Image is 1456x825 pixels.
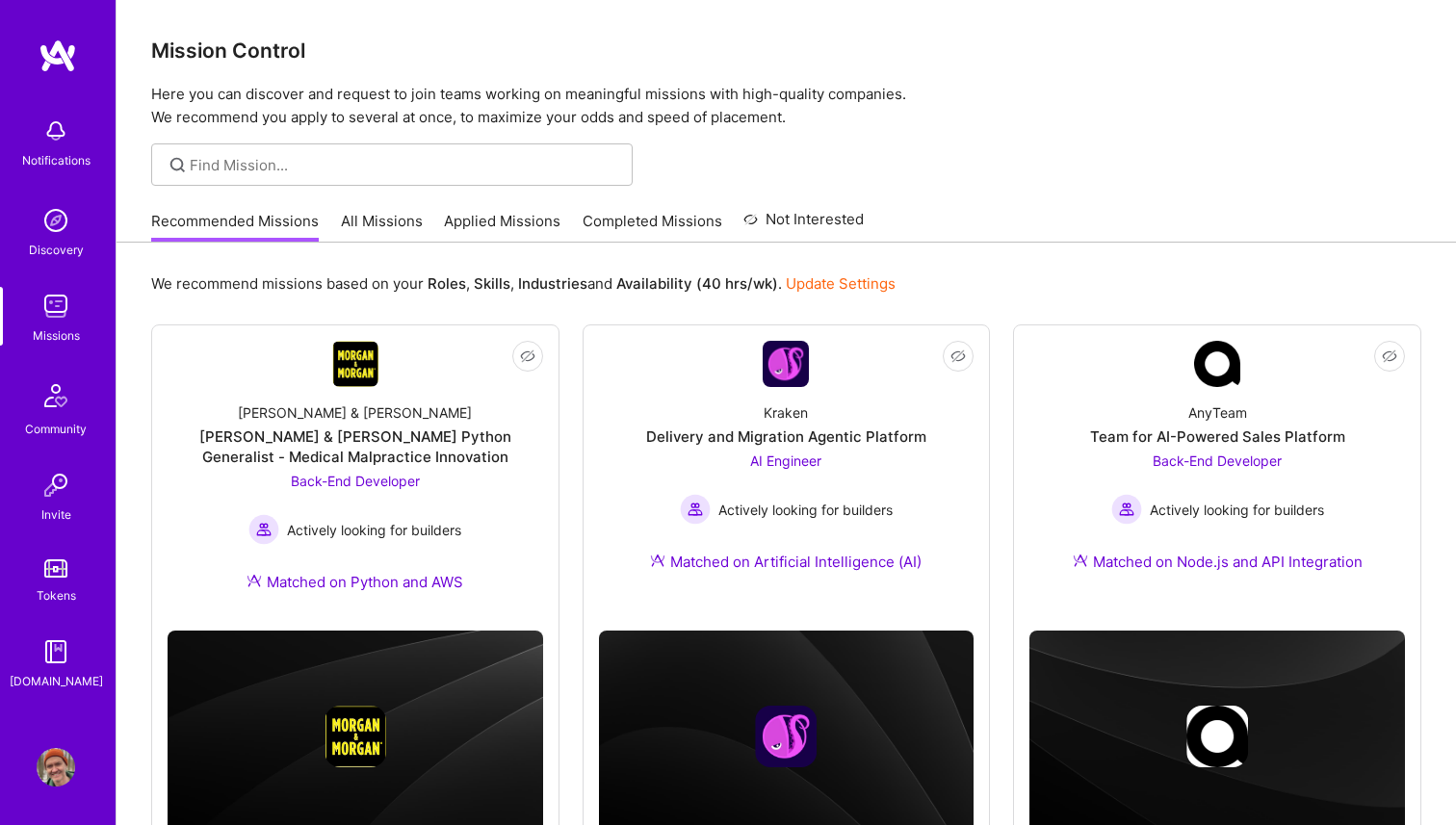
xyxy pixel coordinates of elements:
i: icon EyeClosed [1382,348,1397,364]
div: Matched on Python and AWS [247,572,463,592]
span: Back-End Developer [1153,452,1282,469]
b: Skills [474,274,510,293]
i: icon EyeClosed [520,348,535,364]
img: Company Logo [332,341,378,387]
img: teamwork [37,287,75,325]
a: Completed Missions [583,211,722,243]
img: Company logo [1186,706,1248,767]
a: Applied Missions [444,211,560,243]
img: Actively looking for builders [248,514,279,545]
a: Recommended Missions [151,211,319,243]
img: Ateam Purple Icon [247,573,262,588]
div: Missions [33,325,80,346]
img: Invite [37,466,75,504]
div: Team for AI-Powered Sales Platform [1090,426,1345,447]
div: [PERSON_NAME] & [PERSON_NAME] [238,402,472,423]
a: User Avatar [32,748,80,786]
div: Notifications [22,150,91,170]
img: guide book [37,632,75,671]
div: Community [25,419,87,439]
img: logo [39,39,77,73]
input: Find Mission... [190,155,618,175]
i: icon SearchGrey [167,154,189,176]
img: bell [37,112,75,150]
div: Matched on Node.js and API Integration [1073,552,1363,572]
div: Matched on Artificial Intelligence (AI) [650,552,922,572]
b: Industries [518,274,587,293]
h3: Mission Control [151,39,1421,63]
img: Ateam Purple Icon [650,553,665,568]
div: Invite [41,504,71,525]
img: Ateam Purple Icon [1073,553,1088,568]
span: Actively looking for builders [718,500,893,520]
div: Delivery and Migration Agentic Platform [646,426,926,447]
img: Company logo [755,706,817,767]
img: Actively looking for builders [1111,494,1142,525]
b: Availability (40 hrs/wk) [616,274,778,293]
div: Discovery [29,240,84,260]
div: [DOMAIN_NAME] [10,671,103,691]
a: Update Settings [786,274,896,293]
img: Company Logo [1194,341,1240,387]
a: Company LogoKrakenDelivery and Migration Agentic PlatformAI Engineer Actively looking for builder... [599,341,975,595]
a: Company LogoAnyTeamTeam for AI-Powered Sales PlatformBack-End Developer Actively looking for buil... [1029,341,1405,595]
b: Roles [428,274,466,293]
span: Actively looking for builders [287,520,461,540]
a: All Missions [341,211,423,243]
div: Kraken [764,402,808,423]
div: AnyTeam [1188,402,1247,423]
a: Not Interested [743,208,864,243]
img: Company logo [325,706,386,767]
p: Here you can discover and request to join teams working on meaningful missions with high-quality ... [151,83,1421,129]
span: Actively looking for builders [1150,500,1324,520]
img: tokens [44,559,67,578]
span: AI Engineer [750,452,821,469]
i: icon EyeClosed [950,348,966,364]
img: User Avatar [37,748,75,786]
a: Company Logo[PERSON_NAME] & [PERSON_NAME][PERSON_NAME] & [PERSON_NAME] Python Generalist - Medica... [168,341,543,615]
p: We recommend missions based on your , , and . [151,273,896,294]
span: Back-End Developer [291,473,420,489]
img: Actively looking for builders [680,494,711,525]
div: [PERSON_NAME] & [PERSON_NAME] Python Generalist - Medical Malpractice Innovation [168,426,543,467]
img: Company Logo [763,341,809,387]
div: Tokens [37,585,76,606]
img: discovery [37,201,75,240]
img: Community [33,373,79,419]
